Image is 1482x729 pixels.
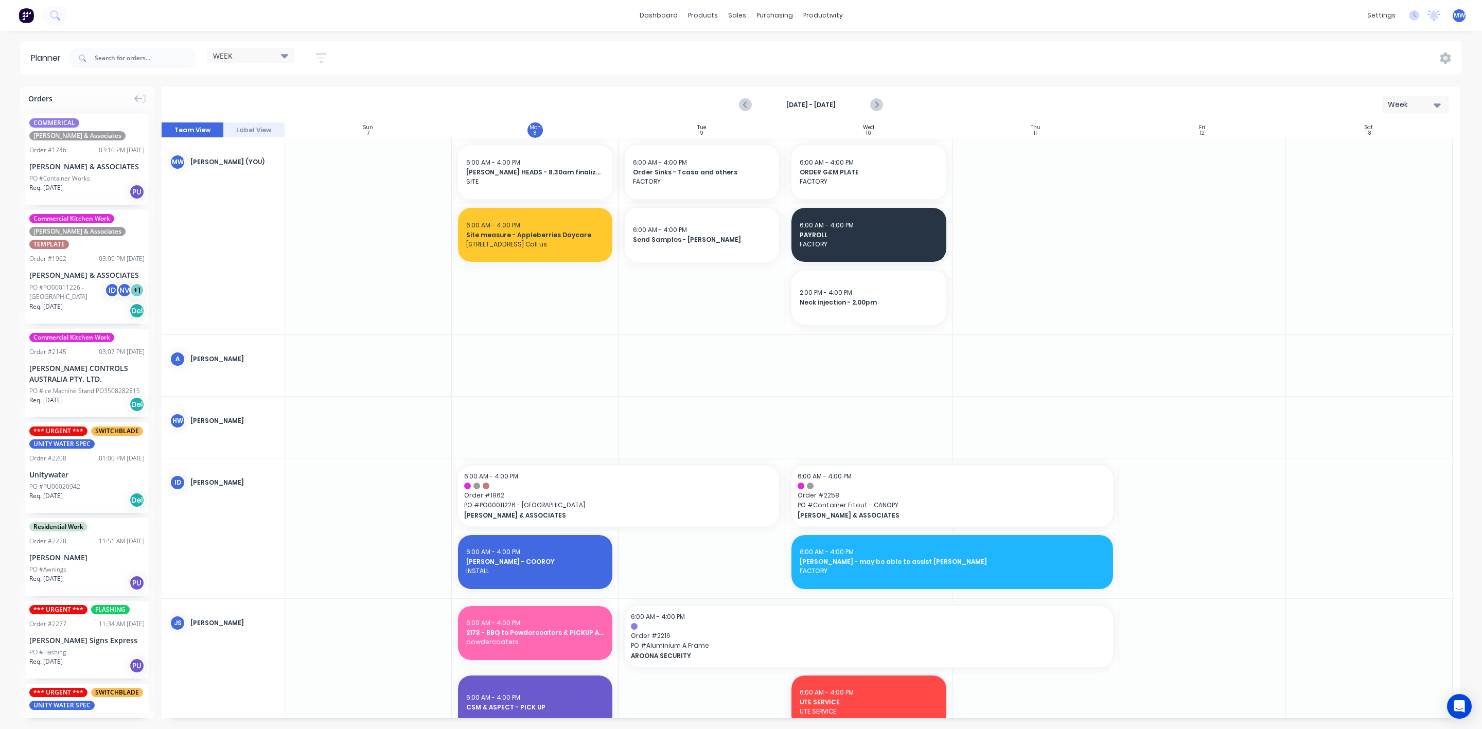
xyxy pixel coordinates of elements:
div: [PERSON_NAME] [190,618,276,628]
span: Commercial Kitchen Work [29,214,114,223]
span: Order # 2258 [798,491,1106,500]
div: 11 [1034,131,1037,136]
div: products [683,8,723,23]
span: SWITCHBLADE [91,688,143,697]
span: INSTALL [466,566,604,576]
span: 6:00 AM - 4:00 PM [466,221,520,229]
div: PO #Flashing [29,648,66,657]
div: Wed [863,125,874,131]
span: COMMERICAL [29,118,79,128]
span: Order # 2216 [631,631,1106,641]
span: PO # Aluminium A Frame [631,641,1106,650]
strong: [DATE] - [DATE] [760,100,862,110]
div: Tue [697,125,706,131]
div: Fri [1199,125,1205,131]
span: Site measure - Appleberries Daycare [466,230,604,240]
div: 7 [367,131,369,136]
div: PO #Awnings [29,565,66,574]
span: [PERSON_NAME] & ASSOCIATES [464,511,742,520]
button: Week [1382,96,1449,114]
span: [PERSON_NAME] - COOROY [466,557,604,566]
div: A [170,351,185,367]
span: FACTORY [800,177,938,186]
img: Factory [19,8,34,23]
div: Mon [530,125,541,131]
div: [PERSON_NAME] CONTROLS AUSTRALIA PTY. LTD. [29,363,145,384]
div: 11:34 AM [DATE] [99,619,145,629]
button: Label View [223,122,285,138]
div: PO #PO00011226 - [GEOGRAPHIC_DATA] [29,283,108,301]
span: PO # Container Fitout - CANOPY [798,501,1106,510]
div: Unitywater [29,469,145,480]
span: CSM & ASPECT - PICK UP [466,703,604,712]
div: 10 [866,131,871,136]
div: Order # 1746 [29,146,66,155]
div: JS [170,615,185,631]
div: 13 [1366,131,1371,136]
div: PU [129,658,145,673]
span: MW [1454,11,1465,20]
div: Open Intercom Messenger [1447,694,1472,719]
div: [PERSON_NAME] [190,354,276,364]
span: [PERSON_NAME] & Associates [29,227,126,236]
div: [PERSON_NAME] [190,478,276,487]
div: Order # 2208 [29,454,66,463]
div: Planner [31,52,66,64]
div: ID [104,282,120,298]
div: 11:51 AM [DATE] [99,537,145,546]
div: 03:07 PM [DATE] [99,347,145,357]
span: 6:00 AM - 4:00 PM [631,612,685,621]
span: 6:00 AM - 4:00 PM [800,158,854,167]
span: ORDER G&M PLATE [800,168,938,177]
span: Req. [DATE] [29,657,63,666]
div: PO #Ice Machine Stand PO3508282815 [29,386,140,396]
span: FACTORY [633,177,771,186]
span: [PERSON_NAME] HEADS - 8.30am finalize work to be done. [466,168,604,177]
div: Sat [1365,125,1373,131]
div: Order # 2228 [29,537,66,546]
div: [PERSON_NAME] & ASSOCIATES [29,270,145,280]
span: 6:00 AM - 4:00 PM [800,221,854,229]
div: Del [129,492,145,508]
span: WEEK [213,50,233,61]
span: [PERSON_NAME] & ASSOCIATES [798,511,1075,520]
div: Del [129,397,145,412]
div: Order # 1962 [29,254,66,263]
span: Req. [DATE] [29,302,63,311]
span: UNITY WATER SPEC [29,439,95,449]
span: [PERSON_NAME] - may be able to assist [PERSON_NAME] [800,557,1104,566]
span: UNITY WATER SPEC [29,701,95,710]
div: sales [723,8,751,23]
span: PAYROLL [800,230,938,240]
span: Req. [DATE] [29,574,63,583]
div: 03:09 PM [DATE] [99,254,145,263]
div: PO #PU00020942 [29,482,80,491]
span: Req. [DATE] [29,491,63,501]
span: 6:00 AM - 4:00 PM [800,688,854,697]
span: 6:00 AM - 4:00 PM [464,472,518,481]
div: [PERSON_NAME] [29,552,145,563]
span: SITE [466,177,604,186]
span: Commercial Kitchen Work [29,333,114,342]
div: [PERSON_NAME] [190,416,276,425]
span: AROONA SECURITY [631,651,1059,661]
div: [PERSON_NAME] & ASSOCIATES [29,161,145,172]
span: FACTORY [800,566,1104,576]
div: + 1 [129,282,145,298]
div: settings [1362,8,1401,23]
div: Order # 2145 [29,347,66,357]
span: PO # PO00011226 - [GEOGRAPHIC_DATA] [464,501,773,510]
button: Team View [162,122,223,138]
div: Week [1388,99,1435,110]
div: Del [129,303,145,318]
span: powdercoaters [466,637,604,647]
span: FLASHING [91,605,130,614]
a: dashboard [634,8,683,23]
span: Req. [DATE] [29,396,63,405]
div: 12 [1200,131,1205,136]
span: 6:00 AM - 4:00 PM [798,472,852,481]
div: 03:10 PM [DATE] [99,146,145,155]
span: Residential Work [29,522,87,531]
span: 2:00 PM - 4:00 PM [800,288,852,297]
div: PU [129,575,145,591]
